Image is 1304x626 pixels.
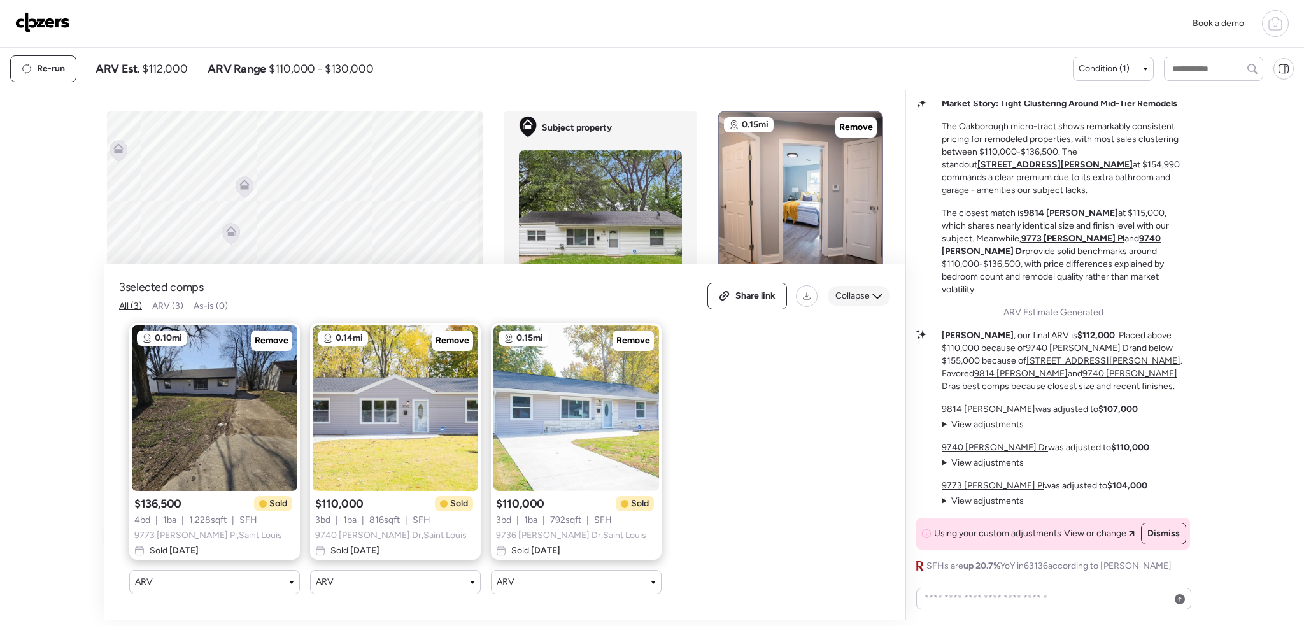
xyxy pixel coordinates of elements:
a: [STREET_ADDRESS][PERSON_NAME] [977,159,1133,170]
span: Sold [631,497,649,510]
strong: Market Story: Tight Clustering Around Mid-Tier Remodels [942,98,1177,109]
span: View adjustments [951,457,1024,468]
span: Remove [616,334,650,347]
span: SFH [413,514,430,527]
span: 1 ba [524,514,537,527]
a: 9740 [PERSON_NAME] Dr [1026,343,1132,353]
span: | [542,514,545,527]
span: | [181,514,184,527]
span: $110,000 [496,496,544,511]
span: | [516,514,519,527]
span: | [155,514,158,527]
span: | [232,514,234,527]
a: 9814 [PERSON_NAME] [974,368,1068,379]
strong: $107,000 [1098,404,1138,415]
span: Condition (1) [1079,62,1130,75]
p: was adjusted to [942,480,1147,492]
span: Share link [735,290,776,302]
span: 0.15mi [742,118,769,131]
span: [DATE] [348,545,379,556]
span: Sold [450,497,468,510]
span: ARV Estimate Generated [1003,306,1103,319]
span: View adjustments [951,419,1024,430]
span: 4 bd [134,514,150,527]
span: ARV [497,576,514,588]
span: ARV (3) [152,301,183,311]
span: $110,000 [315,496,364,511]
span: 1 ba [163,514,176,527]
span: 816 sqft [369,514,400,527]
p: , our final ARV is . Placed above $110,000 because of and below $155,000 because of . Favored and... [942,329,1190,393]
a: View or change [1064,527,1135,540]
span: $136,500 [134,496,181,511]
span: Sold [511,544,560,557]
span: Collapse [835,290,870,302]
strong: $104,000 [1107,480,1147,491]
span: | [586,514,589,527]
span: Sold [150,544,199,557]
strong: $110,000 [1111,442,1149,453]
strong: [PERSON_NAME] [942,330,1014,341]
u: 9814 [PERSON_NAME] [942,404,1035,415]
span: All (3) [119,301,142,311]
span: Remove [839,121,873,134]
span: 0.15mi [516,332,543,345]
summary: View adjustments [942,457,1024,469]
span: 0.14mi [336,332,363,345]
span: 3 bd [315,514,330,527]
span: 792 sqft [550,514,581,527]
span: Using your custom adjustments [934,527,1061,540]
span: Remove [255,334,288,347]
span: Sold [330,544,379,557]
span: | [336,514,338,527]
span: [DATE] [529,545,560,556]
strong: $112,000 [1077,330,1115,341]
span: 9736 [PERSON_NAME] Dr , Saint Louis [496,529,646,542]
p: was adjusted to [942,403,1138,416]
u: [STREET_ADDRESS][PERSON_NAME] [1026,355,1180,366]
span: As-is (0) [194,301,228,311]
span: 1,228 sqft [189,514,227,527]
a: 9740 [PERSON_NAME] Dr [942,442,1048,453]
span: ARV Range [208,61,266,76]
span: 0.10mi [155,332,182,345]
span: Re-run [37,62,65,75]
p: was adjusted to [942,441,1149,454]
span: $110,000 - $130,000 [269,61,373,76]
span: ARV Est. [96,61,139,76]
span: | [362,514,364,527]
summary: View adjustments [942,418,1024,431]
span: SFHs are YoY in 63136 according to [PERSON_NAME] [926,560,1172,573]
a: 9773 [PERSON_NAME] Pl [1021,233,1124,244]
span: [DATE] [167,545,199,556]
span: 1 ba [343,514,357,527]
span: ARV [316,576,334,588]
summary: View adjustments [942,495,1024,508]
span: 9773 [PERSON_NAME] Pl , Saint Louis [134,529,282,542]
span: View or change [1064,527,1126,540]
span: $112,000 [142,61,187,76]
span: View adjustments [951,495,1024,506]
span: | [405,514,407,527]
span: Dismiss [1147,527,1180,540]
img: Logo [15,12,70,32]
span: Remove [436,334,469,347]
span: Book a demo [1193,18,1244,29]
span: Subject property [542,122,612,134]
a: 9814 [PERSON_NAME] [1024,208,1118,218]
span: 3 bd [496,514,511,527]
span: 3 selected comps [119,280,204,295]
span: 9740 [PERSON_NAME] Dr , Saint Louis [315,529,467,542]
span: ARV [135,576,153,588]
span: up 20.7% [963,560,1000,571]
span: Sold [269,497,287,510]
a: 9773 [PERSON_NAME] Pl [942,480,1044,491]
p: The closest match is at $115,000, which shares nearly identical size and finish level with our su... [942,207,1190,296]
span: SFH [594,514,612,527]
